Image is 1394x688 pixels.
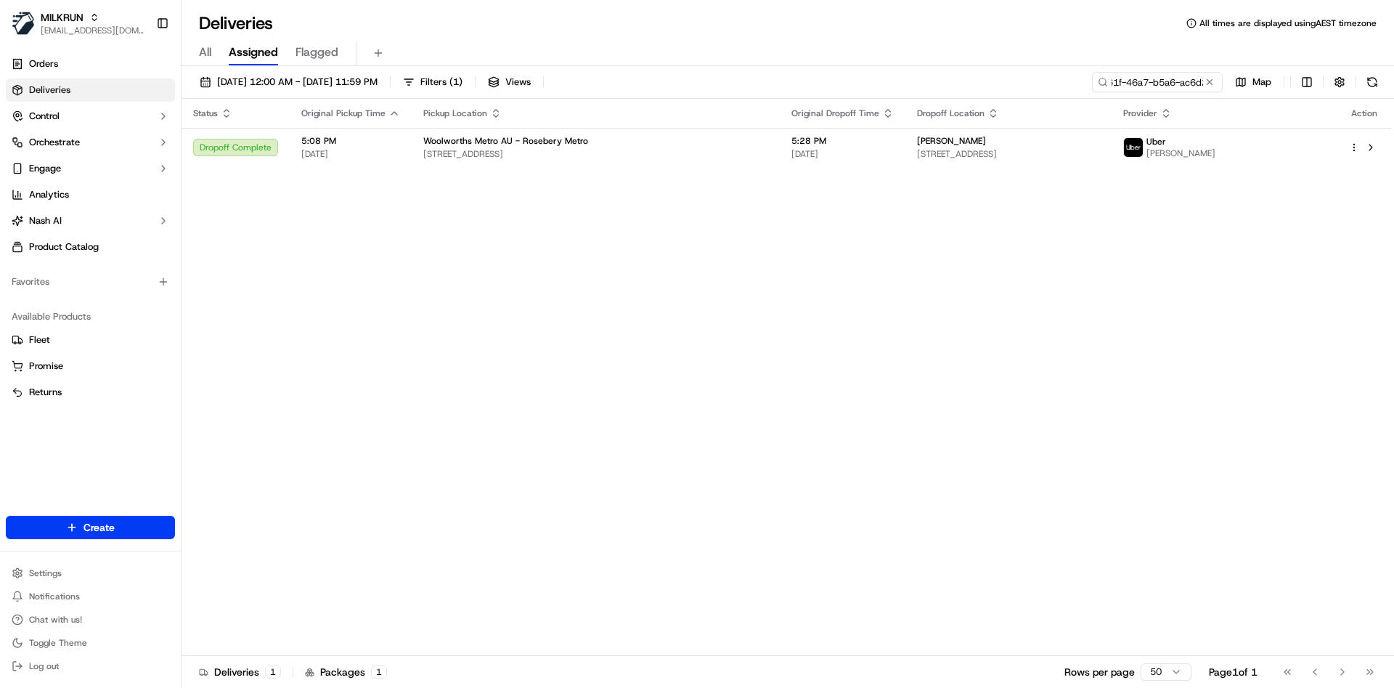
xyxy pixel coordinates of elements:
span: Dropoff Location [917,108,985,119]
button: Create [6,516,175,539]
span: Settings [29,567,62,579]
a: Fleet [12,333,169,347]
span: Views [505,76,531,89]
span: Analytics [29,188,69,201]
input: Type to search [1092,72,1223,92]
span: 5:08 PM [301,135,400,147]
span: Control [29,110,60,123]
div: Deliveries [199,665,281,679]
span: Assigned [229,44,278,61]
div: Packages [305,665,387,679]
span: [PERSON_NAME] [1146,147,1215,159]
span: Woolworths Metro AU - Rosebery Metro [423,135,588,147]
span: [PERSON_NAME] [917,135,986,147]
span: [STREET_ADDRESS] [917,148,1100,160]
span: Uber [1146,136,1166,147]
div: 1 [265,665,281,679]
span: Notifications [29,591,80,602]
p: Rows per page [1064,665,1135,679]
span: Pickup Location [423,108,487,119]
span: Chat with us! [29,614,82,626]
div: Page 1 of 1 [1209,665,1258,679]
span: [DATE] 12:00 AM - [DATE] 11:59 PM [217,76,378,89]
span: Log out [29,660,59,672]
span: [STREET_ADDRESS] [423,148,768,160]
button: Fleet [6,328,175,352]
span: Nash AI [29,214,62,227]
a: Orders [6,52,175,76]
span: Promise [29,360,63,373]
button: MILKRUN [41,10,83,25]
h1: Deliveries [199,12,273,35]
div: Available Products [6,305,175,328]
a: Product Catalog [6,235,175,259]
span: All [199,44,211,61]
span: Product Catalog [29,240,99,254]
button: Promise [6,355,175,378]
span: [DATE] [791,148,894,160]
span: Create [83,520,115,535]
button: [EMAIL_ADDRESS][DOMAIN_NAME] [41,25,144,36]
button: Settings [6,563,175,583]
button: Orchestrate [6,131,175,154]
button: Chat with us! [6,610,175,630]
button: Notifications [6,586,175,607]
span: Returns [29,386,62,399]
button: Nash AI [6,209,175,232]
span: Filters [420,76,462,89]
a: Analytics [6,183,175,206]
button: Views [481,72,537,92]
span: Original Dropoff Time [791,108,879,119]
div: Favorites [6,270,175,294]
span: Map [1252,76,1271,89]
span: Engage [29,162,61,175]
span: Status [193,108,218,119]
span: Flagged [295,44,338,61]
span: Orders [29,57,58,70]
button: Refresh [1362,72,1382,92]
a: Returns [12,386,169,399]
span: Fleet [29,333,50,347]
img: MILKRUN [12,12,35,35]
button: Control [6,105,175,128]
span: Original Pickup Time [301,108,386,119]
span: Orchestrate [29,136,80,149]
a: Promise [12,360,169,373]
span: All times are displayed using AEST timezone [1199,17,1377,29]
a: Deliveries [6,78,175,102]
div: 1 [371,665,387,679]
span: Toggle Theme [29,637,87,649]
button: MILKRUNMILKRUN[EMAIL_ADDRESS][DOMAIN_NAME] [6,6,150,41]
span: 5:28 PM [791,135,894,147]
span: Provider [1123,108,1157,119]
img: uber-new-logo.jpeg [1124,138,1143,157]
button: Returns [6,381,175,404]
button: Engage [6,157,175,180]
div: Action [1349,108,1379,119]
button: Filters(1) [396,72,469,92]
span: Deliveries [29,84,70,97]
button: Toggle Theme [6,633,175,653]
span: ( 1 ) [449,76,462,89]
button: [DATE] 12:00 AM - [DATE] 11:59 PM [193,72,384,92]
button: Log out [6,656,175,676]
span: [DATE] [301,148,400,160]
button: Map [1228,72,1278,92]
